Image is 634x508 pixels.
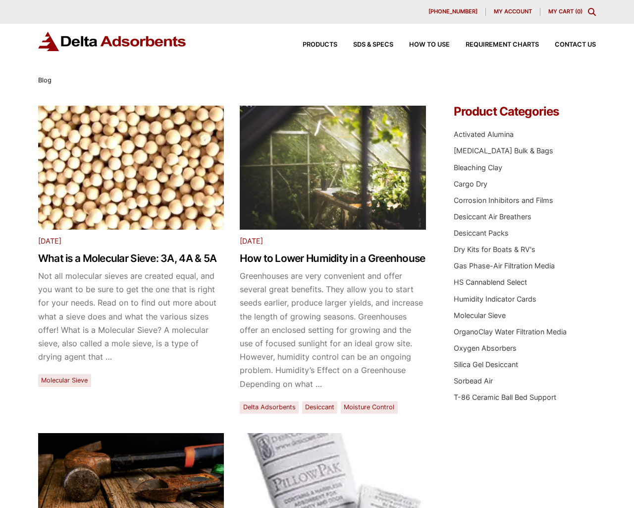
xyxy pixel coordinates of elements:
[548,8,582,15] a: My Cart (0)
[409,42,450,48] span: How to Use
[454,196,553,204] a: Corrosion Inhibitors and Films
[577,8,581,15] span: 0
[454,163,502,172] a: Bleaching Clay
[454,377,493,385] a: Sorbead Air
[38,269,224,364] p: Not all molecular sieves are created equal, and you want to be sure to get the one that is right ...
[393,42,450,48] a: How to Use
[305,403,334,411] a: Desiccant
[588,8,596,16] div: Toggle Modal Content
[486,8,540,16] a: My account
[337,42,393,48] a: SDS & SPECS
[38,76,52,84] span: Blog
[454,393,556,401] a: T-86 Ceramic Ball Bed Support
[454,130,514,138] a: Activated Alumina
[454,360,518,369] a: Silica Gel Desiccant
[38,238,224,245] p: [DATE]
[454,146,553,155] a: [MEDICAL_DATA] Bulk & Bags
[454,295,536,303] a: Humidity Indicator Cards
[454,278,527,286] a: HS Cannablend Select
[428,9,477,14] span: [PHONE_NUMBER]
[494,9,532,14] span: My account
[353,42,393,48] span: SDS & SPECS
[454,229,509,237] a: Desiccant Packs
[38,253,224,264] h1: What is a Molecular Sieve: 3A, 4A & 5A
[454,261,555,270] a: Gas Phase-Air Filtration Media
[454,180,487,188] a: Cargo Dry
[454,245,535,254] a: Dry Kits for Boats & RV's
[421,8,486,16] a: [PHONE_NUMBER]
[555,42,596,48] span: Contact Us
[454,344,517,352] a: Oxygen Absorbers
[344,403,394,411] a: Moisture Control
[240,269,426,391] p: Greenhouses are very convenient and offer several great benefits. They allow you to start seeds e...
[240,253,426,264] h1: How to Lower Humidity in a Greenhouse
[287,42,337,48] a: Products
[38,245,224,374] a: What is a Molecular Sieve: 3A, 4A & 5A Not all molecular sieves are created equal, and you want t...
[41,377,88,384] a: Molecular Sieve
[240,245,426,401] a: How to Lower Humidity in a Greenhouse Greenhouses are very convenient and offer several great ben...
[38,32,187,51] img: Delta Adsorbents
[454,311,506,319] a: Molecular Sieve
[450,42,539,48] a: Requirement Charts
[539,42,596,48] a: Contact Us
[303,42,337,48] span: Products
[240,106,426,230] img: Greenhouse
[454,212,531,221] a: Desiccant Air Breathers
[466,42,539,48] span: Requirement Charts
[240,238,426,245] p: [DATE]
[454,106,596,118] h4: Product Categories
[243,403,296,411] a: Delta Adsorbents
[454,327,567,336] a: OrganoClay Water Filtration Media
